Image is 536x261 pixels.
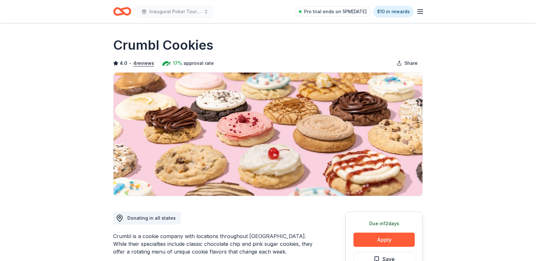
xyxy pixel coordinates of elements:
span: Share [404,59,418,67]
span: Inaugural Poker Tournament and Silent Auction [149,8,201,15]
h1: Crumbl Cookies [113,36,213,54]
div: Crumbl is a cookie company with locations throughout [GEOGRAPHIC_DATA]. While their specialties i... [113,232,314,256]
button: Inaugural Poker Tournament and Silent Auction [136,5,214,18]
a: Pro trial ends on 5PM[DATE] [295,6,371,17]
button: Share [392,57,423,70]
div: Due in 12 days [353,220,415,227]
button: 4reviews [133,59,154,67]
span: Pro trial ends on 5PM[DATE] [304,8,367,15]
a: $10 in rewards [373,6,414,17]
span: • [129,61,132,66]
span: 4.0 [120,59,127,67]
span: 17% [173,59,182,67]
a: Home [113,4,131,19]
button: Apply [353,233,415,247]
img: Image for Crumbl Cookies [114,73,422,196]
span: Donating in all states [127,215,176,221]
span: approval rate [184,59,214,67]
